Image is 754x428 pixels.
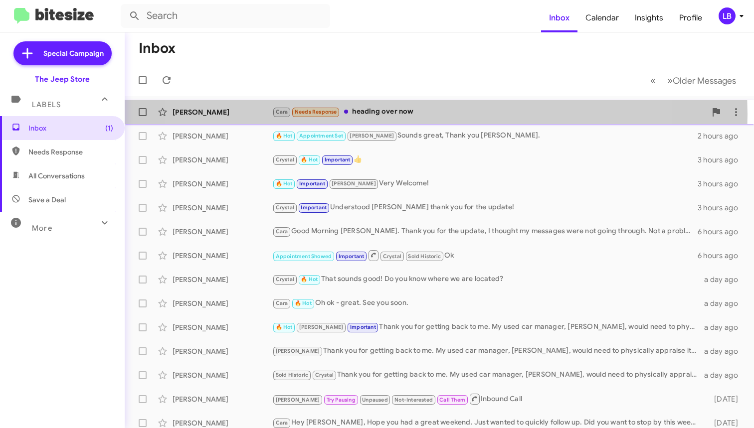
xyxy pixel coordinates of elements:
[661,70,742,91] button: Next
[577,3,627,32] a: Calendar
[702,322,746,332] div: a day ago
[439,397,465,403] span: Call Them
[698,251,746,261] div: 6 hours ago
[173,179,272,189] div: [PERSON_NAME]
[173,394,272,404] div: [PERSON_NAME]
[702,370,746,380] div: a day ago
[673,75,736,86] span: Older Messages
[173,107,272,117] div: [PERSON_NAME]
[667,74,673,87] span: »
[327,397,356,403] span: Try Pausing
[276,180,293,187] span: 🔥 Hot
[28,147,113,157] span: Needs Response
[32,100,61,109] span: Labels
[315,372,334,378] span: Crystal
[276,420,288,426] span: Cara
[173,322,272,332] div: [PERSON_NAME]
[276,156,294,163] span: Crystal
[408,253,441,260] span: Sold Historic
[276,228,288,235] span: Cara
[105,123,113,133] span: (1)
[173,346,272,356] div: [PERSON_NAME]
[698,155,746,165] div: 3 hours ago
[339,253,365,260] span: Important
[272,106,706,118] div: heading over now
[276,397,320,403] span: [PERSON_NAME]
[276,324,293,330] span: 🔥 Hot
[272,345,702,357] div: Thank you for getting back to me. My used car manager, [PERSON_NAME], would need to physically ap...
[650,74,656,87] span: «
[332,180,376,187] span: [PERSON_NAME]
[173,131,272,141] div: [PERSON_NAME]
[301,276,318,283] span: 🔥 Hot
[710,7,743,24] button: LB
[671,3,710,32] a: Profile
[276,348,320,354] span: [PERSON_NAME]
[173,251,272,261] div: [PERSON_NAME]
[325,156,351,163] span: Important
[173,418,272,428] div: [PERSON_NAME]
[28,195,66,205] span: Save a Deal
[121,4,330,28] input: Search
[272,369,702,381] div: Thank you for getting back to me. My used car manager, [PERSON_NAME], would need to physically ap...
[698,131,746,141] div: 2 hours ago
[299,324,344,330] span: [PERSON_NAME]
[698,179,746,189] div: 3 hours ago
[28,123,113,133] span: Inbox
[173,203,272,213] div: [PERSON_NAME]
[299,180,325,187] span: Important
[28,171,85,181] span: All Conversations
[13,41,112,65] a: Special Campaign
[173,298,272,308] div: [PERSON_NAME]
[394,397,433,403] span: Not-Interested
[173,227,272,237] div: [PERSON_NAME]
[295,109,337,115] span: Needs Response
[276,372,309,378] span: Sold Historic
[272,393,702,405] div: Inbound Call
[295,300,312,306] span: 🔥 Hot
[276,300,288,306] span: Cara
[698,227,746,237] div: 6 hours ago
[276,133,293,139] span: 🔥 Hot
[272,154,698,165] div: 👍
[702,394,746,404] div: [DATE]
[702,298,746,308] div: a day ago
[272,178,698,189] div: Very Welcome!
[276,276,294,283] span: Crystal
[301,204,327,211] span: Important
[272,202,698,213] div: Understood [PERSON_NAME] thank you for the update!
[702,418,746,428] div: [DATE]
[272,249,698,262] div: Ok
[383,253,401,260] span: Crystal
[139,40,176,56] h1: Inbox
[173,370,272,380] div: [PERSON_NAME]
[645,70,742,91] nav: Page navigation example
[35,74,90,84] div: The Jeep Store
[362,397,388,403] span: Unpaused
[276,204,294,211] span: Crystal
[272,274,702,285] div: That sounds good! Do you know where we are located?
[272,226,698,237] div: Good Morning [PERSON_NAME]. Thank you for the update, I thought my messages were not going throug...
[272,321,702,333] div: Thank you for getting back to me. My used car manager, [PERSON_NAME], would need to physically ap...
[32,224,52,233] span: More
[350,324,376,330] span: Important
[43,48,104,58] span: Special Campaign
[301,156,318,163] span: 🔥 Hot
[276,253,332,260] span: Appointment Showed
[299,133,343,139] span: Appointment Set
[627,3,671,32] a: Insights
[702,346,746,356] div: a day ago
[698,203,746,213] div: 3 hours ago
[350,133,394,139] span: [PERSON_NAME]
[272,130,698,142] div: Sounds great, Thank you [PERSON_NAME].
[173,275,272,285] div: [PERSON_NAME]
[644,70,662,91] button: Previous
[541,3,577,32] a: Inbox
[276,109,288,115] span: Cara
[719,7,736,24] div: LB
[173,155,272,165] div: [PERSON_NAME]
